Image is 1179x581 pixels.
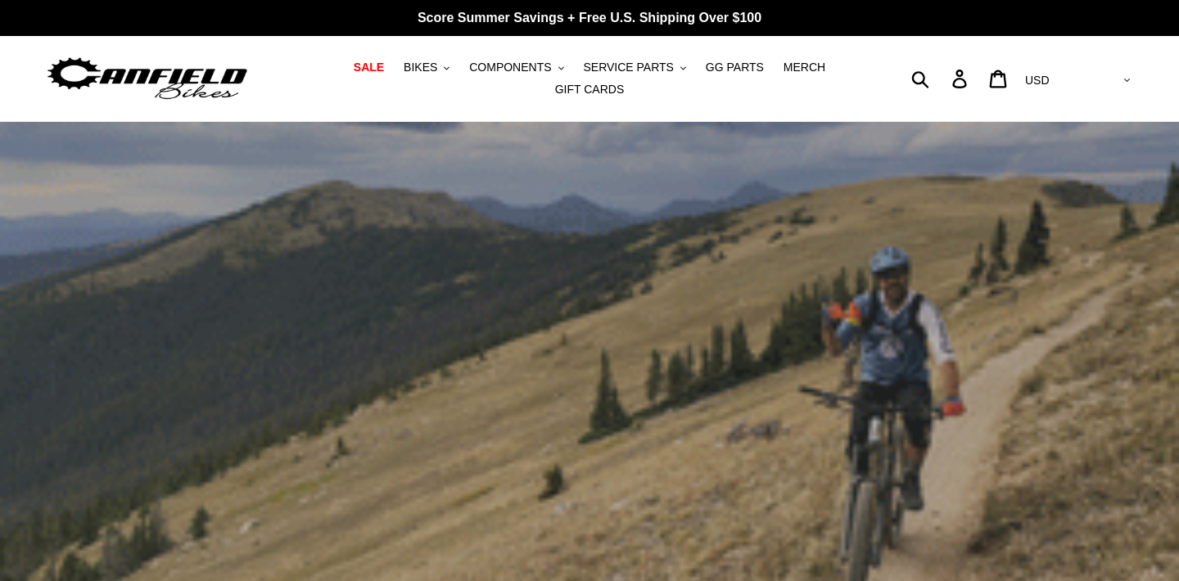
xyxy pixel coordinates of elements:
button: SERVICE PARTS [575,56,693,79]
a: MERCH [775,56,833,79]
span: GIFT CARDS [555,83,625,97]
button: COMPONENTS [461,56,571,79]
input: Search [920,61,962,97]
span: SERVICE PARTS [583,61,673,74]
img: Canfield Bikes [45,53,250,105]
span: SALE [354,61,384,74]
a: GG PARTS [698,56,772,79]
span: COMPONENTS [469,61,551,74]
button: BIKES [395,56,458,79]
a: SALE [346,56,392,79]
span: MERCH [784,61,825,74]
a: GIFT CARDS [547,79,633,101]
span: GG PARTS [706,61,764,74]
span: BIKES [404,61,437,74]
